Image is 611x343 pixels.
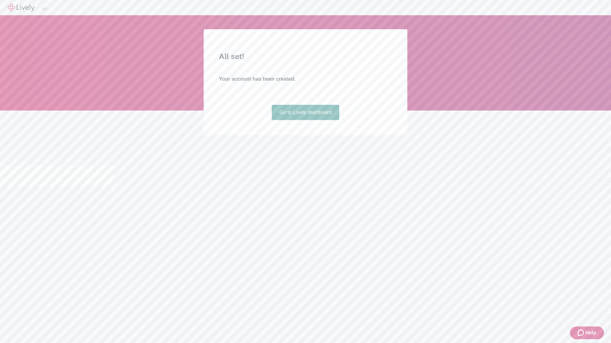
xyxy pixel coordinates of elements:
[272,105,340,120] a: Go to Lively dashboard
[585,329,596,337] span: Help
[8,4,34,11] img: Lively
[578,329,585,337] svg: Zendesk support icon
[42,8,47,10] button: Log out
[219,51,392,62] h2: All set!
[219,75,392,83] h4: Your account has been created.
[570,326,604,339] button: Zendesk support iconHelp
